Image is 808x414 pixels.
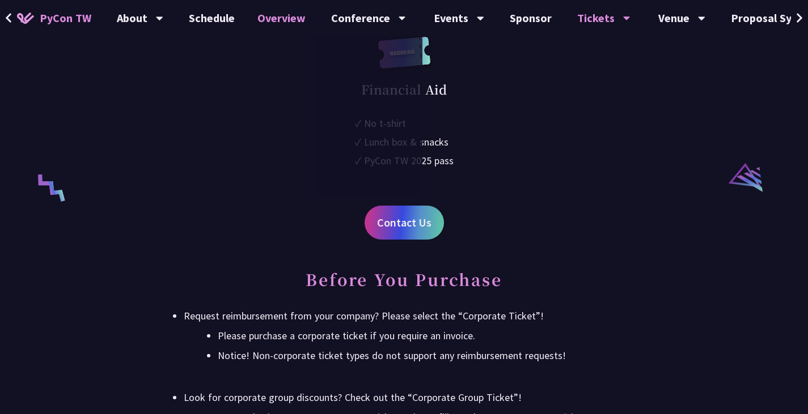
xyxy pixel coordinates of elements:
span: Contact Us [377,214,432,231]
span: PyCon TW [40,10,91,27]
div: Look for corporate group discounts? Check out the “Corporate Group Ticket”! [184,389,624,406]
img: Home icon of PyCon TW 2025 [17,12,34,24]
li: Notice! Non-corporate ticket types do not support any reimbursement requests! [218,347,624,364]
a: PyCon TW [6,4,103,32]
div: Request reimbursement from your company? Please select the “Corporate Ticket”! [184,308,624,325]
a: Contact Us [365,206,444,240]
li: Please purchase a corporate ticket if you require an invoice. [218,327,624,344]
h2: Before You Purchase [184,268,624,302]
